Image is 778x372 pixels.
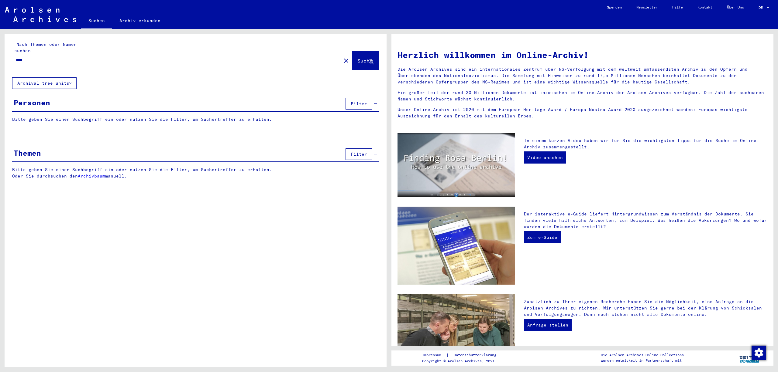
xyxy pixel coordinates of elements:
[357,58,373,64] span: Suche
[601,352,684,358] p: Die Arolsen Archives Online-Collections
[14,147,41,158] div: Themen
[752,346,766,360] img: Zustimmung ändern
[398,90,767,102] p: Ein großer Teil der rund 30 Millionen Dokumente ist inzwischen im Online-Archiv der Arolsen Archi...
[351,101,367,107] span: Filter
[524,299,767,318] p: Zusätzlich zu Ihrer eigenen Recherche haben Sie die Möglichkeit, eine Anfrage an die Arolsen Arch...
[346,148,372,160] button: Filter
[738,350,761,365] img: yv_logo.png
[81,13,112,29] a: Suchen
[346,98,372,110] button: Filter
[352,51,379,70] button: Suche
[398,133,515,197] img: video.jpg
[340,54,352,66] button: Clear
[398,49,767,61] h1: Herzlich willkommen im Online-Archiv!
[524,211,767,230] p: Der interaktive e-Guide liefert Hintergrundwissen zum Verständnis der Dokumente. Sie finden viele...
[422,358,504,364] p: Copyright © Arolsen Archives, 2021
[12,167,379,179] p: Bitte geben Sie einen Suchbegriff ein oder nutzen Sie die Filter, um Suchertreffer zu erhalten. O...
[351,151,367,157] span: Filter
[343,57,350,64] mat-icon: close
[14,97,50,108] div: Personen
[601,358,684,363] p: wurden entwickelt in Partnerschaft mit
[14,42,77,53] mat-label: Nach Themen oder Namen suchen
[524,151,566,164] a: Video ansehen
[12,116,379,123] p: Bitte geben Sie einen Suchbegriff ein oder nutzen Sie die Filter, um Suchertreffer zu erhalten.
[524,231,561,243] a: Zum e-Guide
[78,173,105,179] a: Archivbaum
[422,352,504,358] div: |
[12,77,77,89] button: Archival tree units
[398,107,767,119] p: Unser Online-Archiv ist 2020 mit dem European Heritage Award / Europa Nostra Award 2020 ausgezeic...
[398,207,515,285] img: eguide.jpg
[398,66,767,85] p: Die Arolsen Archives sind ein internationales Zentrum über NS-Verfolgung mit dem weltweit umfasse...
[524,137,767,150] p: In einem kurzen Video haben wir für Sie die wichtigsten Tipps für die Suche im Online-Archiv zusa...
[422,352,446,358] a: Impressum
[112,13,168,28] a: Archiv erkunden
[759,5,765,10] span: DE
[524,319,572,331] a: Anfrage stellen
[449,352,504,358] a: Datenschutzerklärung
[5,7,76,22] img: Arolsen_neg.svg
